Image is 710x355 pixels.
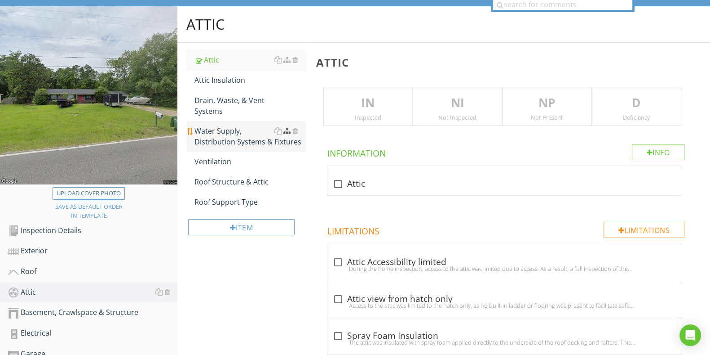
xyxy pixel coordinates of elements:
[333,302,675,309] div: Access to the attic was limited to the hatch only, as no built-in ladder or flooring was present ...
[503,94,591,112] p: NP
[327,144,684,159] h4: Information
[194,126,305,147] div: Water Supply, Distribution Systems & Fixtures
[604,222,684,238] div: Limitations
[53,187,125,200] button: Upload cover photo
[413,114,502,121] div: Not Inspected
[592,94,681,112] p: D
[55,202,123,220] div: Save as default order in template
[186,15,225,33] div: Attic
[188,219,294,235] div: Item
[8,225,177,237] div: Inspection Details
[57,189,121,198] div: Upload cover photo
[8,245,177,257] div: Exterior
[413,94,502,112] p: NI
[52,205,126,218] button: Save as default orderin template
[8,307,177,319] div: Basement, Crawlspace & Structure
[194,197,305,207] div: Roof Support Type
[679,324,701,346] div: Open Intercom Messenger
[324,114,412,121] div: Inspected
[194,54,305,65] div: Attic
[8,287,177,298] div: Attic
[632,144,685,160] div: Info
[316,56,696,68] h3: Attic
[194,176,305,187] div: Roof Structure & Attic
[194,75,305,85] div: Attic Insulation
[333,265,675,272] div: During the home inspection, access to the attic was limited due to access. As a result, a full in...
[8,266,177,278] div: Roof
[194,95,305,117] div: Drain, Waste, & Vent Systems
[8,328,177,339] div: Electrical
[324,94,412,112] p: IN
[503,114,591,121] div: Not Present
[327,222,684,237] h4: Limitations
[194,156,305,167] div: Ventilation
[333,339,675,346] div: The attic was insulated with spray foam applied directly to the underside of the roof decking and...
[592,114,681,121] div: Deficiency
